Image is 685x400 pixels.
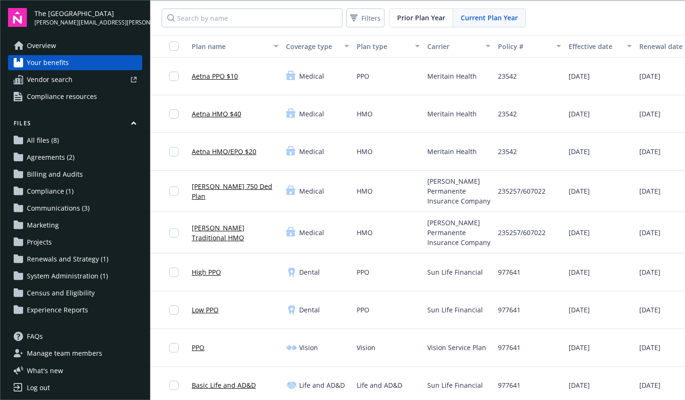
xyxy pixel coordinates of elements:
span: Medical [299,71,324,81]
a: Vendor search [8,72,142,87]
a: Aetna HMO $40 [192,109,241,119]
span: 977641 [498,305,521,315]
span: 235257/607022 [498,228,546,237]
div: Plan type [357,41,409,51]
span: Medical [299,109,324,119]
span: [DATE] [569,147,590,156]
span: Compliance resources [27,89,97,104]
span: 23542 [498,147,517,156]
input: Select all [169,41,179,51]
a: Renewals and Strategy (1) [8,252,142,267]
span: Renewals and Strategy (1) [27,252,108,267]
a: System Administration (1) [8,269,142,284]
a: Low PPO [192,305,219,315]
a: Billing and Audits [8,167,142,182]
span: Meritain Health [427,71,477,81]
span: PPO [357,305,369,315]
span: Vision [357,343,375,352]
span: Vision [299,343,318,352]
div: Coverage type [286,41,339,51]
span: Billing and Audits [27,167,83,182]
a: Census and Eligibility [8,286,142,301]
button: Filters [346,8,384,27]
button: Policy # [494,35,565,57]
a: Aetna PPO $10 [192,71,238,81]
a: [PERSON_NAME] Traditional HMO [192,223,278,243]
span: [DATE] [639,305,661,315]
button: Coverage type [282,35,353,57]
div: Policy # [498,41,551,51]
a: [PERSON_NAME] 750 Ded Plan [192,181,278,201]
a: Compliance (1) [8,184,142,199]
a: Basic Life and AD&D [192,380,256,390]
span: [DATE] [569,380,590,390]
span: [DATE] [639,380,661,390]
div: Log out [27,380,50,395]
img: navigator-logo.svg [8,8,27,27]
span: [DATE] [639,147,661,156]
span: Projects [27,235,52,250]
span: [DATE] [639,186,661,196]
span: Medical [299,186,324,196]
a: Overview [8,38,142,53]
span: FAQs [27,329,43,344]
span: [DATE] [639,228,661,237]
div: Plan name [192,41,268,51]
span: 977641 [498,343,521,352]
span: [DATE] [569,109,590,119]
span: Dental [299,305,320,315]
button: Effective date [565,35,636,57]
span: [DATE] [639,343,661,352]
span: Census and Eligibility [27,286,95,301]
span: [DATE] [639,109,661,119]
a: Your benefits [8,55,142,70]
span: [DATE] [569,343,590,352]
span: Dental [299,267,320,277]
input: Toggle Row Selected [169,109,179,119]
span: Sun Life Financial [427,267,483,277]
span: 23542 [498,71,517,81]
span: [DATE] [569,71,590,81]
span: Prior Plan Year [397,13,445,23]
span: [DATE] [569,267,590,277]
span: Marketing [27,218,59,233]
span: What ' s new [27,366,63,376]
button: What's new [8,366,78,376]
a: Experience Reports [8,302,142,318]
span: 977641 [498,380,521,390]
span: Agreements (2) [27,150,74,165]
span: [DATE] [569,186,590,196]
div: Carrier [427,41,480,51]
a: High PPO [192,267,221,277]
a: Marketing [8,218,142,233]
span: Communications (3) [27,201,90,216]
span: Filters [348,11,383,25]
span: HMO [357,147,373,156]
div: Effective date [569,41,621,51]
span: Your benefits [27,55,69,70]
span: [DATE] [639,71,661,81]
input: Toggle Row Selected [169,305,179,315]
span: HMO [357,228,373,237]
span: Overview [27,38,56,53]
button: Files [8,119,142,131]
span: Sun Life Financial [427,380,483,390]
input: Toggle Row Selected [169,147,179,156]
span: Medical [299,228,324,237]
a: Communications (3) [8,201,142,216]
span: Filters [361,13,381,23]
span: System Administration (1) [27,269,108,284]
span: Sun Life Financial [427,305,483,315]
a: Aetna HMO/EPO $20 [192,147,256,156]
input: Toggle Row Selected [169,343,179,352]
span: Life and AD&D [299,380,345,390]
span: PPO [357,267,369,277]
input: Toggle Row Selected [169,72,179,81]
a: Manage team members [8,346,142,361]
a: Compliance resources [8,89,142,104]
button: Plan type [353,35,424,57]
span: [DATE] [569,228,590,237]
span: [PERSON_NAME] Permanente Insurance Company [427,218,490,247]
span: Medical [299,147,324,156]
input: Toggle Row Selected [169,268,179,277]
